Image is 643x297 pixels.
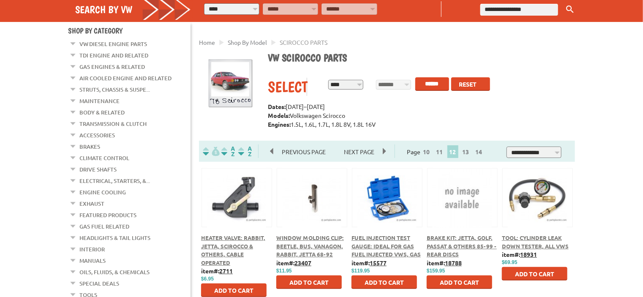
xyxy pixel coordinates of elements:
strong: Models: [268,112,290,119]
u: 15577 [370,259,387,267]
a: Oils, Fluids, & Chemicals [79,267,150,278]
span: $119.95 [351,268,370,274]
a: Drive Shafts [79,164,117,175]
a: VW Diesel Engine Parts [79,38,147,49]
p: [DATE]–[DATE] Volkswagen Scirocco 1.5L, 1.6L, 1.7L, 1.8L 8V, 1.8L 16V [268,102,569,129]
a: Climate Control [79,153,129,163]
a: Engine Cooling [79,187,126,198]
button: Keyword Search [564,3,576,16]
button: Add to Cart [201,283,267,297]
span: 12 [447,145,458,158]
u: 23407 [294,259,311,267]
span: SCIROCCO PARTS [280,38,327,46]
img: Scirocco [205,59,255,109]
button: Add to Cart [351,275,417,289]
a: Body & Related [79,107,125,118]
a: Brakes [79,141,100,152]
a: Exhaust [79,198,104,209]
h4: Search by VW [75,3,191,16]
a: Home [199,38,215,46]
a: 11 [434,148,445,155]
strong: Dates: [268,103,286,110]
a: Transmission & Clutch [79,118,147,129]
a: Heater Valve: Rabbit, Jetta, Scirocco & Others, Cable Operated [201,234,265,266]
a: Brake Kit: Jetta, Golf, Passat & Others 85-99 - Rear Discs [427,234,497,258]
img: Sort by Headline [220,147,237,156]
div: Select [268,78,307,96]
span: Add to Cart [440,278,479,286]
a: Next Page [335,148,383,155]
span: $6.95 [201,276,214,282]
b: item#: [351,259,387,267]
span: RESET [459,80,477,88]
a: Struts, Chassis & Suspe... [79,84,150,95]
a: TDI Engine and Related [79,50,148,61]
u: 18788 [445,259,462,267]
a: Accessories [79,130,115,141]
a: Featured Products [79,210,136,221]
a: Air Cooled Engine and Related [79,73,172,84]
a: Tool: Cylinder Leak Down Tester, All VWs [502,234,569,250]
strong: Engines: [268,120,291,128]
a: 14 [474,148,485,155]
span: $69.95 [502,259,518,265]
button: Add to Cart [502,267,567,281]
a: Previous Page [270,148,335,155]
b: item#: [502,251,537,258]
span: Previous Page [273,145,334,158]
a: 10 [421,148,432,155]
a: Headlights & Tail Lights [79,232,150,243]
a: Interior [79,244,105,255]
a: Window Molding Clip: Beetle, Bus, Vanagon, Rabbit, Jetta 68-92 [276,234,344,258]
a: Shop By Model [228,38,267,46]
a: Gas Fuel Related [79,221,129,232]
span: Add to Cart [289,278,329,286]
a: 13 [460,148,471,155]
h4: Shop By Category [68,26,191,35]
img: filterpricelow.svg [203,147,220,156]
u: 2711 [219,267,233,275]
span: Add to Cart [365,278,404,286]
a: Manuals [79,255,106,266]
img: Sort by Sales Rank [237,147,253,156]
a: Special Deals [79,278,119,289]
button: RESET [451,77,490,91]
span: Next Page [335,145,383,158]
a: Electrical, Starters, &... [79,175,150,186]
span: $11.95 [276,268,292,274]
button: Add to Cart [427,275,492,289]
b: item#: [276,259,311,267]
span: Add to Cart [214,286,253,294]
u: 18931 [520,251,537,258]
button: Add to Cart [276,275,342,289]
span: Add to Cart [515,270,554,278]
div: Page [395,144,497,158]
a: Gas Engines & Related [79,61,145,72]
span: $159.95 [427,268,445,274]
a: Fuel Injection Test Gauge: Ideal for Gas Fuel Injected VWs, Gas [351,234,421,258]
h1: VW Scirocco parts [268,52,569,65]
a: Maintenance [79,95,120,106]
b: item#: [201,267,233,275]
b: item#: [427,259,462,267]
